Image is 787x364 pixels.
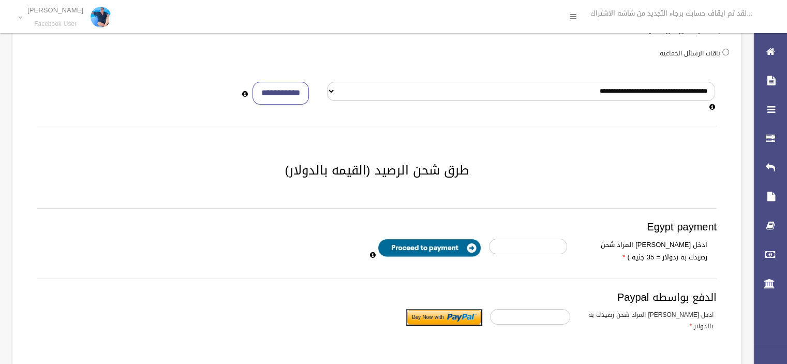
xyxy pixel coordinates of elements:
[27,6,83,14] p: [PERSON_NAME]
[660,48,720,59] label: باقات الرسائل الجماعيه
[406,309,482,326] input: Submit
[575,239,715,264] label: ادخل [PERSON_NAME] المراد شحن رصيدك به (دولار = 35 جنيه )
[37,221,717,232] h3: Egypt payment
[25,164,729,177] h2: طرق شحن الرصيد (القيمه بالدولار)
[578,309,721,332] label: ادخل [PERSON_NAME] المراد شحن رصيدك به بالدولار
[37,292,717,303] h3: الدفع بواسطه Paypal
[27,20,83,28] small: Facebook User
